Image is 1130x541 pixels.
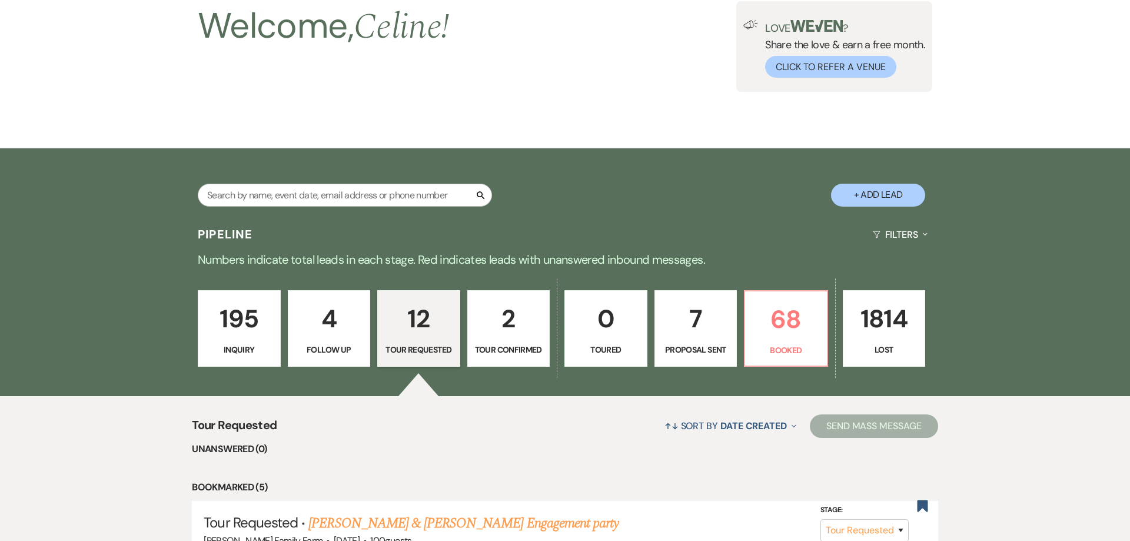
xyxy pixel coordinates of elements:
[868,219,932,250] button: Filters
[192,480,938,495] li: Bookmarked (5)
[192,442,938,457] li: Unanswered (0)
[475,299,543,338] p: 2
[377,290,460,367] a: 12Tour Requested
[198,184,492,207] input: Search by name, event date, email address or phone number
[205,343,273,356] p: Inquiry
[572,343,640,356] p: Toured
[662,343,730,356] p: Proposal Sent
[662,299,730,338] p: 7
[198,290,281,367] a: 195Inquiry
[765,20,925,34] p: Love ?
[192,416,277,442] span: Tour Requested
[295,343,363,356] p: Follow Up
[385,299,453,338] p: 12
[564,290,647,367] a: 0Toured
[141,250,989,269] p: Numbers indicate total leads in each stage. Red indicates leads with unanswered inbound messages.
[758,20,925,78] div: Share the love & earn a free month.
[572,299,640,338] p: 0
[308,513,619,534] a: [PERSON_NAME] & [PERSON_NAME] Engagement party
[790,20,843,32] img: weven-logo-green.svg
[205,299,273,338] p: 195
[765,56,896,78] button: Click to Refer a Venue
[467,290,550,367] a: 2Tour Confirmed
[831,184,925,207] button: + Add Lead
[475,343,543,356] p: Tour Confirmed
[288,290,371,367] a: 4Follow Up
[810,414,938,438] button: Send Mass Message
[664,420,679,432] span: ↑↓
[654,290,737,367] a: 7Proposal Sent
[850,299,918,338] p: 1814
[720,420,787,432] span: Date Created
[843,290,926,367] a: 1814Lost
[660,410,801,442] button: Sort By Date Created
[295,299,363,338] p: 4
[752,300,820,339] p: 68
[744,290,828,367] a: 68Booked
[743,20,758,29] img: loud-speaker-illustration.svg
[198,226,253,243] h3: Pipeline
[204,513,298,532] span: Tour Requested
[752,344,820,357] p: Booked
[198,1,449,52] h2: Welcome,
[385,343,453,356] p: Tour Requested
[850,343,918,356] p: Lost
[820,504,909,517] label: Stage:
